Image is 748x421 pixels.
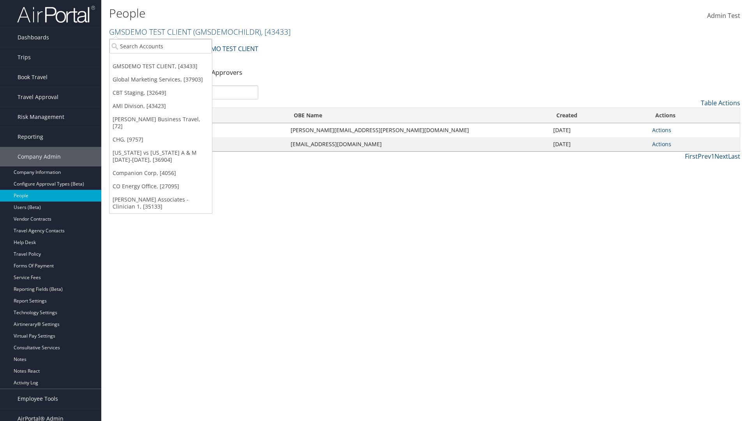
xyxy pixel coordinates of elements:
[287,123,549,137] td: [PERSON_NAME][EMAIL_ADDRESS][PERSON_NAME][DOMAIN_NAME]
[652,126,671,134] a: Actions
[18,107,64,127] span: Risk Management
[109,39,212,53] input: Search Accounts
[109,60,212,73] a: GMSDEMO TEST CLIENT, [43433]
[109,113,212,133] a: [PERSON_NAME] Business Travel, [72]
[287,137,549,151] td: [EMAIL_ADDRESS][DOMAIN_NAME]
[109,99,212,113] a: AMI Divison, [43423]
[193,27,261,37] span: ( GMSDEMOCHILDR )
[109,146,212,166] a: [US_STATE] vs [US_STATE] A & M [DATE]-[DATE], [36904]
[212,68,242,77] a: Approvers
[109,27,291,37] a: GMSDEMO TEST CLIENT
[109,133,212,146] a: CHG, [9757]
[287,108,549,123] th: OBE Name: activate to sort column ascending
[707,11,740,20] span: Admin Test
[648,108,740,123] th: Actions
[17,5,95,23] img: airportal-logo.png
[18,87,58,107] span: Travel Approval
[728,152,740,161] a: Last
[698,152,711,161] a: Prev
[18,127,43,147] span: Reporting
[109,86,212,99] a: CBT Staging, [32649]
[549,137,648,151] td: [DATE]
[109,73,212,86] a: Global Marketing Services, [37903]
[109,193,212,213] a: [PERSON_NAME] Associates - Clinician 1, [35133]
[549,108,648,123] th: Created: activate to sort column ascending
[18,28,49,47] span: Dashboards
[18,389,58,409] span: Employee Tools
[707,4,740,28] a: Admin Test
[109,5,530,21] h1: People
[109,166,212,180] a: Companion Corp, [4056]
[701,99,740,107] a: Table Actions
[652,140,671,148] a: Actions
[261,27,291,37] span: , [ 43433 ]
[18,67,48,87] span: Book Travel
[18,48,31,67] span: Trips
[109,180,212,193] a: CO Energy Office, [27095]
[714,152,728,161] a: Next
[18,147,61,166] span: Company Admin
[189,41,258,57] a: GMSDEMO TEST CLIENT
[549,123,648,137] td: [DATE]
[711,152,714,161] a: 1
[685,152,698,161] a: First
